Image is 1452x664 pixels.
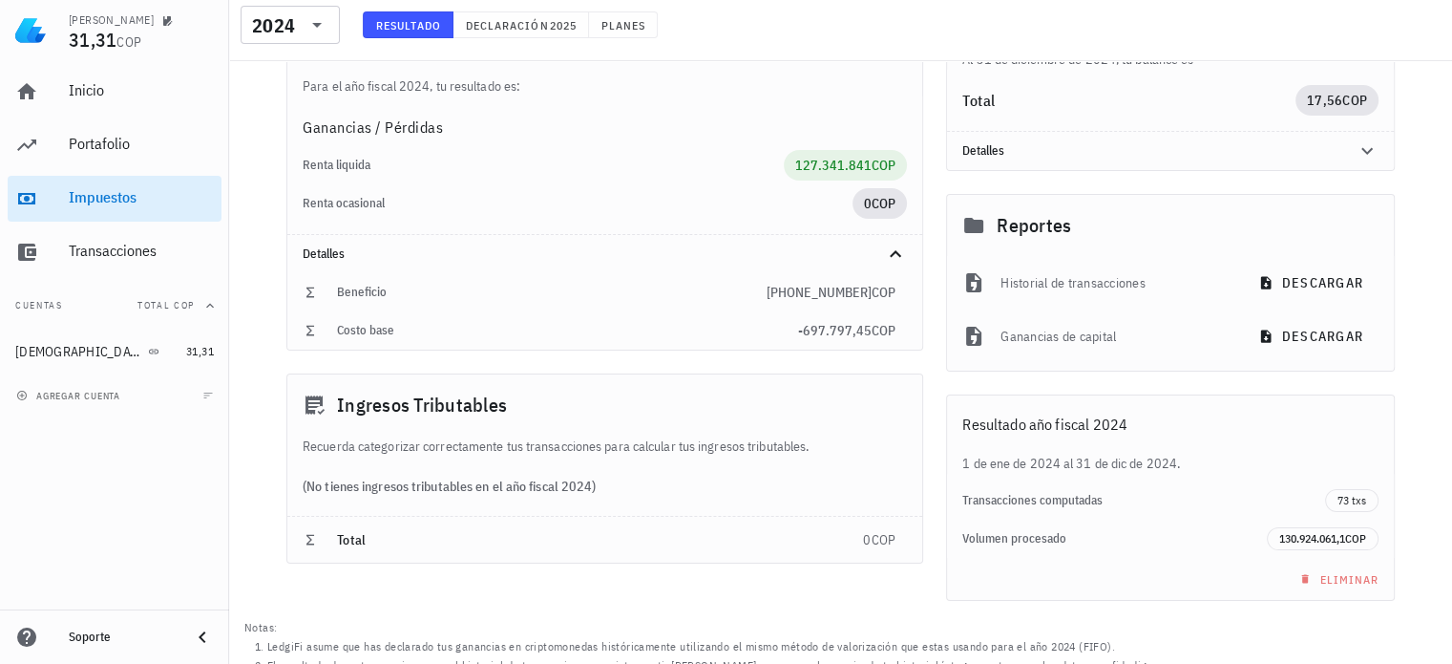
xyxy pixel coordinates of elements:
div: Recuerda categorizar correctamente tus transacciones para calcular tus ingresos tributables. [287,436,922,457]
a: Impuestos [8,176,221,222]
span: [PHONE_NUMBER] [767,284,872,301]
span: 31,31 [69,27,116,53]
span: COP [872,322,895,339]
a: Inicio [8,69,221,115]
span: 0 [863,531,871,548]
button: Eliminar [1288,566,1386,592]
span: COP [1342,92,1367,109]
div: Renta ocasional [303,196,852,211]
span: COP [116,33,141,51]
button: descargar [1247,266,1378,300]
span: Eliminar [1295,572,1378,587]
button: Resultado [363,11,453,38]
span: COP [872,157,895,174]
div: Ingresos Tributables [287,375,922,436]
div: Detalles [303,246,861,262]
span: 73 txs [1337,490,1366,511]
img: LedgiFi [15,15,46,46]
div: Transacciones [69,242,214,260]
a: [DEMOGRAPHIC_DATA] 31,31 [8,329,221,375]
span: COP [871,531,895,548]
span: COP [872,284,895,301]
span: Ganancias / Pérdidas [303,116,443,139]
span: COP [1345,531,1366,546]
span: descargar [1262,328,1363,345]
span: Total [337,531,366,548]
span: Resultado [375,18,441,32]
span: descargar [1262,274,1363,291]
span: Beneficio [337,284,387,300]
div: Portafolio [69,135,214,153]
a: Portafolio [8,122,221,168]
span: Costo base [337,322,394,338]
li: LedgiFi asume que has declarado tus ganancias en criptomonedas históricamente utilizando el mismo... [267,637,1437,656]
div: Inicio [69,81,214,99]
div: 2024 [241,6,340,44]
span: Total COP [137,299,195,311]
span: agregar cuenta [20,390,120,402]
div: 1 de ene de 2024 al 31 de dic de 2024. [947,453,1394,474]
span: 130.924.061,1 [1279,531,1345,546]
div: Reportes [947,195,1394,256]
span: 31,31 [186,344,214,358]
button: CuentasTotal COP [8,283,221,329]
div: (No tienes ingresos tributables en el año fiscal 2024) [287,457,922,516]
span: COP [872,195,895,212]
button: Planes [589,11,659,38]
span: Planes [600,18,646,32]
span: 127.341.841 [795,157,872,174]
span: 17,56 [1307,92,1342,109]
div: Detalles [947,132,1394,170]
span: -697.797,45 [798,322,872,339]
span: 0 [864,195,872,212]
div: Renta liquida [303,158,784,173]
div: Transacciones computadas [962,493,1325,508]
div: Volumen procesado [962,531,1267,546]
div: [PERSON_NAME] [69,12,154,28]
div: Soporte [69,630,176,645]
div: Historial de transacciones [1000,262,1231,304]
div: Detalles [962,143,1333,159]
button: agregar cuenta [11,386,129,405]
div: Detalles [287,235,922,273]
div: [DEMOGRAPHIC_DATA] [15,344,144,360]
a: Transacciones [8,229,221,275]
button: Declaración 2025 [453,11,589,38]
span: Declaración [465,18,549,32]
div: Impuestos [69,188,214,206]
div: 2024 [252,16,295,35]
span: 2025 [549,18,577,32]
div: Total [962,93,1295,108]
div: Ganancias de capital [1000,315,1231,357]
div: Resultado año fiscal 2024 [947,396,1394,453]
button: descargar [1247,319,1378,353]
